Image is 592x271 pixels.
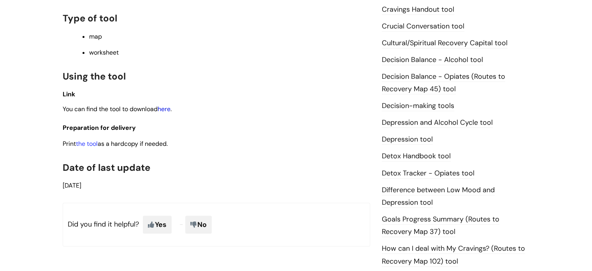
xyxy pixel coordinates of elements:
a: How can I deal with My Cravings? (Routes to Recovery Map 102) tool [382,244,525,266]
span: map [89,32,102,41]
a: Cultural/Spiritual Recovery Capital tool [382,38,508,48]
a: Detox Handbook tool [382,151,451,161]
span: You can find the tool to download . [63,105,172,113]
span: Link [63,90,75,98]
span: Yes [143,216,172,234]
span: Type of tool [63,12,117,24]
span: worksheet [89,48,119,57]
p: Did you find it helpful? [63,203,370,246]
a: Decision Balance - Opiates (Routes to Recovery Map 45) tool [382,72,505,94]
a: Crucial Conversation tool [382,21,464,32]
span: [DATE] [63,181,81,190]
a: Goals Progress Summary (Routes to Recovery Map 37) tool [382,214,499,237]
span: Print as a hardcopy if needed. [63,140,168,148]
a: Decision Balance - Alcohol tool [382,55,483,65]
span: No [185,216,212,234]
a: here [158,105,170,113]
a: the tool [76,140,98,148]
span: Preparation for delivery [63,124,136,132]
span: Date of last update [63,161,150,174]
a: Decision-making tools [382,101,454,111]
a: Difference between Low Mood and Depression tool [382,185,495,208]
a: Cravings Handout tool [382,5,454,15]
a: Detox Tracker - Opiates tool [382,168,474,179]
a: Depression tool [382,135,433,145]
span: Using the tool [63,70,126,82]
a: Depression and Alcohol Cycle tool [382,118,493,128]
